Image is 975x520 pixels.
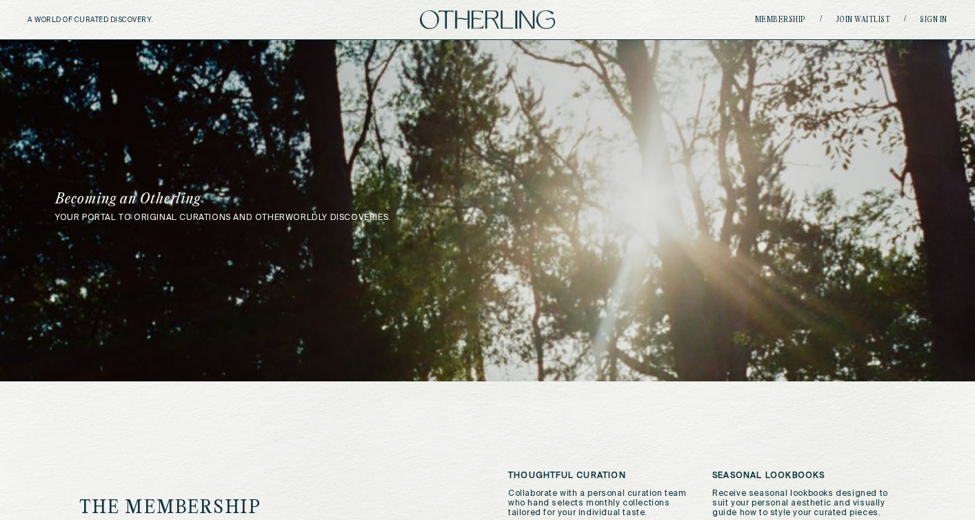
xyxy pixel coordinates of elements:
[712,471,896,481] h3: seasonal lookbooks
[79,499,422,518] h1: the membership
[755,16,806,24] a: Membership
[508,471,692,481] h3: thoughtful curation
[836,16,891,24] a: Join waitlist
[55,192,574,206] h1: Becoming an Otherling
[712,489,896,518] p: Receive seasonal lookbooks designed to suit your personal aesthetic and visually guide how to sty...
[420,10,555,29] img: logo
[28,16,213,24] h5: A WORLD OF CURATED DISCOVERY.
[820,14,822,25] span: /
[55,213,920,223] p: your portal to original curations and otherworldly discoveries.
[920,16,947,24] a: Sign in
[508,489,692,518] p: Collaborate with a personal curation team who hand selects monthly collections tailored for your ...
[904,14,906,25] span: /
